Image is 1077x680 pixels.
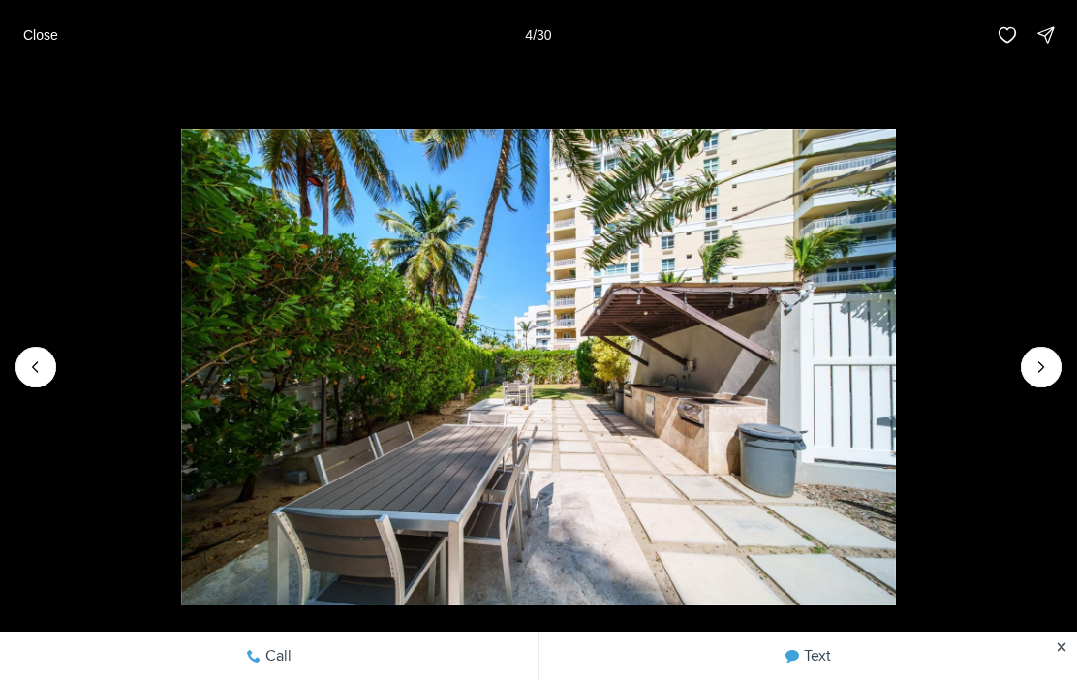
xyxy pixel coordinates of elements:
p: 4 / 30 [525,27,551,43]
p: Close [23,27,58,43]
button: Close [12,15,70,54]
button: Next slide [1021,347,1062,387]
button: Previous slide [15,347,56,387]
